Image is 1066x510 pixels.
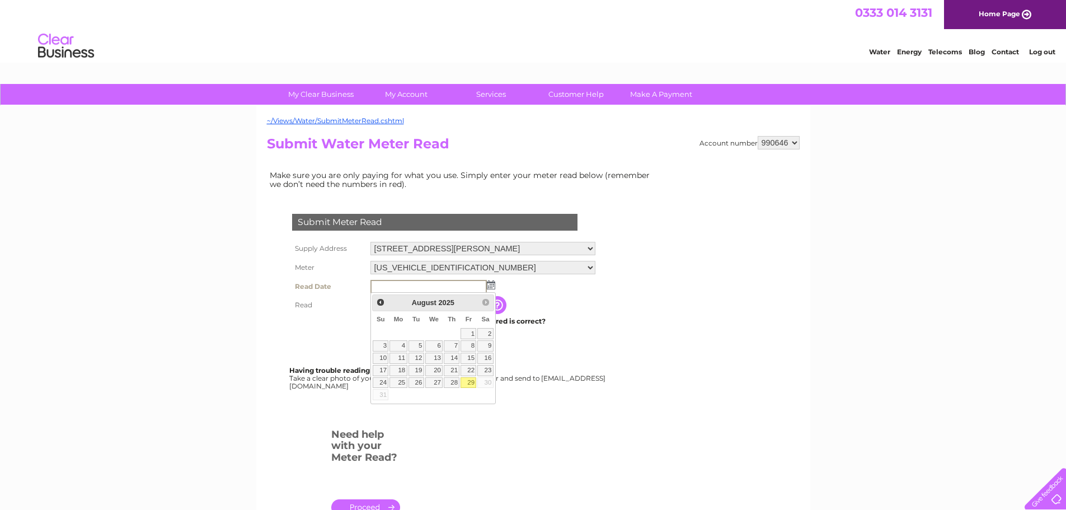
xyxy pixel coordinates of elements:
[269,6,798,54] div: Clear Business is a trading name of Verastar Limited (registered in [GEOGRAPHIC_DATA] No. 3667643...
[445,84,537,105] a: Services
[489,296,509,314] input: Information
[461,353,476,364] a: 15
[444,377,459,389] a: 28
[1029,48,1055,56] a: Log out
[373,340,388,352] a: 3
[408,353,424,364] a: 12
[408,340,424,352] a: 5
[389,365,407,376] a: 18
[928,48,962,56] a: Telecoms
[425,365,443,376] a: 20
[477,328,493,339] a: 2
[615,84,707,105] a: Make A Payment
[275,84,367,105] a: My Clear Business
[292,214,577,231] div: Submit Meter Read
[444,340,459,352] a: 7
[373,365,388,376] a: 17
[289,296,368,314] th: Read
[425,353,443,364] a: 13
[289,277,368,296] th: Read Date
[408,365,424,376] a: 19
[373,353,388,364] a: 10
[699,136,800,149] div: Account number
[477,353,493,364] a: 16
[373,377,388,389] a: 24
[869,48,890,56] a: Water
[267,136,800,157] h2: Submit Water Meter Read
[425,377,443,389] a: 27
[461,328,476,339] a: 1
[448,316,455,322] span: Thursday
[461,365,476,376] a: 22
[267,116,404,125] a: ~/Views/Water/SubmitMeterRead.cshtml
[394,316,403,322] span: Monday
[289,258,368,277] th: Meter
[331,427,400,469] h3: Need help with your Meter Read?
[37,29,95,63] img: logo.png
[530,84,622,105] a: Customer Help
[992,48,1019,56] a: Contact
[855,6,932,20] a: 0333 014 3131
[389,377,407,389] a: 25
[289,366,415,375] b: Having trouble reading your meter?
[374,296,387,309] a: Prev
[389,340,407,352] a: 4
[482,316,490,322] span: Saturday
[477,340,493,352] a: 9
[360,84,452,105] a: My Account
[368,314,598,329] td: Are you sure the read you have entered is correct?
[377,316,385,322] span: Sunday
[444,365,459,376] a: 21
[412,298,436,307] span: August
[897,48,922,56] a: Energy
[376,298,385,307] span: Prev
[389,353,407,364] a: 11
[461,340,476,352] a: 8
[969,48,985,56] a: Blog
[466,316,472,322] span: Friday
[267,168,659,191] td: Make sure you are only paying for what you use. Simply enter your meter read below (remember we d...
[461,377,476,389] a: 29
[425,340,443,352] a: 6
[438,298,454,307] span: 2025
[289,239,368,258] th: Supply Address
[487,280,495,289] img: ...
[444,353,459,364] a: 14
[289,367,607,390] div: Take a clear photo of your readings, tell us which supply it's for and send to [EMAIL_ADDRESS][DO...
[412,316,420,322] span: Tuesday
[408,377,424,389] a: 26
[429,316,439,322] span: Wednesday
[477,365,493,376] a: 23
